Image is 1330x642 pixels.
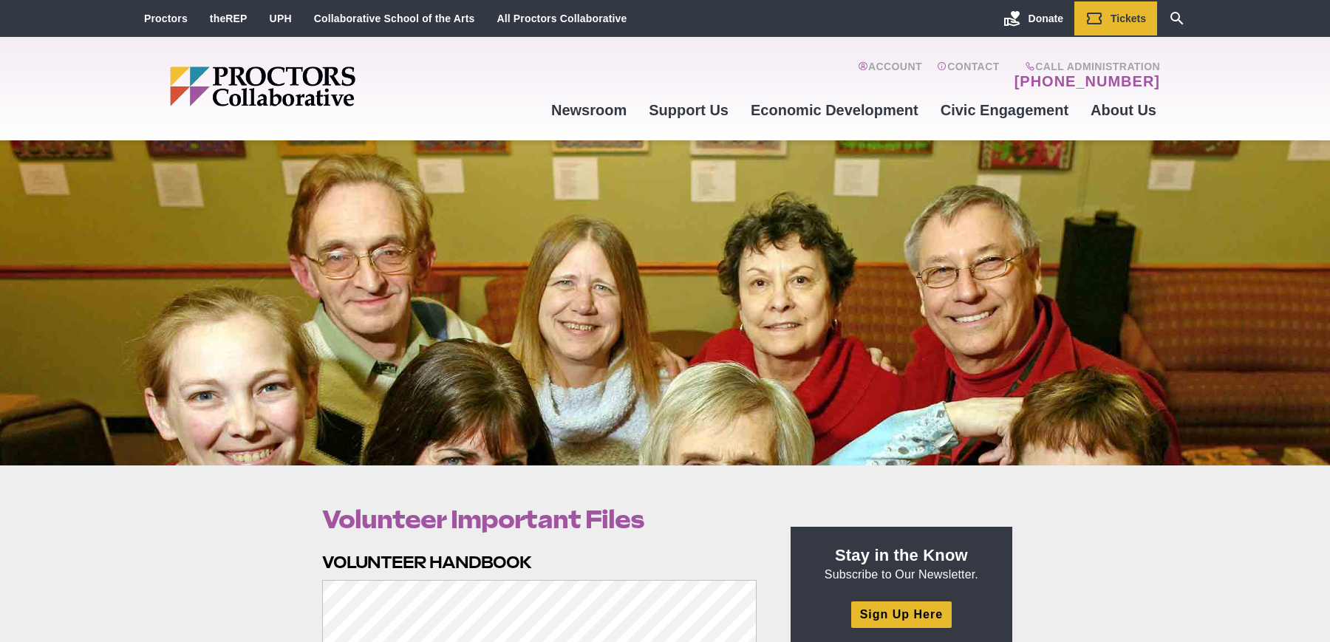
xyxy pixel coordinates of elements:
[270,13,292,24] a: UPH
[1074,1,1157,35] a: Tickets
[1080,90,1167,130] a: About Us
[540,90,638,130] a: Newsroom
[144,13,188,24] a: Proctors
[835,546,968,564] strong: Stay in the Know
[1010,61,1160,72] span: Call Administration
[314,13,475,24] a: Collaborative School of the Arts
[322,553,531,572] strong: VOLUNTEER HANDBOOK
[851,601,952,627] a: Sign Up Here
[937,61,1000,90] a: Contact
[740,90,930,130] a: Economic Development
[497,13,627,24] a: All Proctors Collaborative
[170,66,469,106] img: Proctors logo
[1014,72,1160,90] a: [PHONE_NUMBER]
[992,1,1074,35] a: Donate
[930,90,1080,130] a: Civic Engagement
[1157,1,1197,35] a: Search
[210,13,248,24] a: theREP
[858,61,922,90] a: Account
[1111,13,1146,24] span: Tickets
[638,90,740,130] a: Support Us
[1029,13,1063,24] span: Donate
[808,544,995,583] p: Subscribe to Our Newsletter.
[322,505,757,533] h1: Volunteer Important Files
